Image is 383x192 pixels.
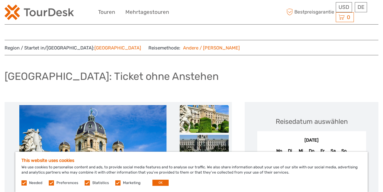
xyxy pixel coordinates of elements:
img: 816cde41d3ab41fb98171f3ac67a8f31_slider_thumbnail.jpg [180,135,229,163]
div: Sa [328,147,339,155]
a: Andere / [PERSON_NAME] [180,45,240,51]
a: Touren [98,8,115,17]
div: Mo [274,147,285,155]
label: Statistics [92,180,109,186]
label: Marketing [123,180,140,186]
label: Needed [29,180,42,186]
div: Di [285,147,295,155]
span: 0 [346,14,351,20]
a: Mehrtagestouren [125,8,169,17]
span: USD [339,4,349,10]
h1: [GEOGRAPHIC_DATA]: Ticket ohne Anstehen [5,70,219,83]
div: Mi [295,147,306,155]
div: DE [355,2,367,12]
div: We use cookies to personalise content and ads, to provide social media features and to analyse ou... [15,152,368,192]
button: OK [152,180,169,186]
div: Do [306,147,317,155]
h5: This website uses cookies [21,158,362,163]
div: Reisedatum auswählen [276,117,348,126]
span: Reisemethode: [148,43,240,52]
a: [GEOGRAPHIC_DATA] [94,45,141,51]
span: Region / Startet in/[GEOGRAPHIC_DATA]: [5,45,141,51]
span: Bestpreisgarantie [285,7,334,17]
img: 4ca5732b837e4067a2e5a4a7942991f3_slider_thumbnail.jpg [180,105,229,133]
label: Preferences [56,180,78,186]
div: [DATE] [257,137,366,144]
img: 2254-3441b4b5-4e5f-4d00-b396-31f1d84a6ebf_logo_small.png [5,5,74,20]
div: So [339,147,349,155]
div: Fr [317,147,328,155]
